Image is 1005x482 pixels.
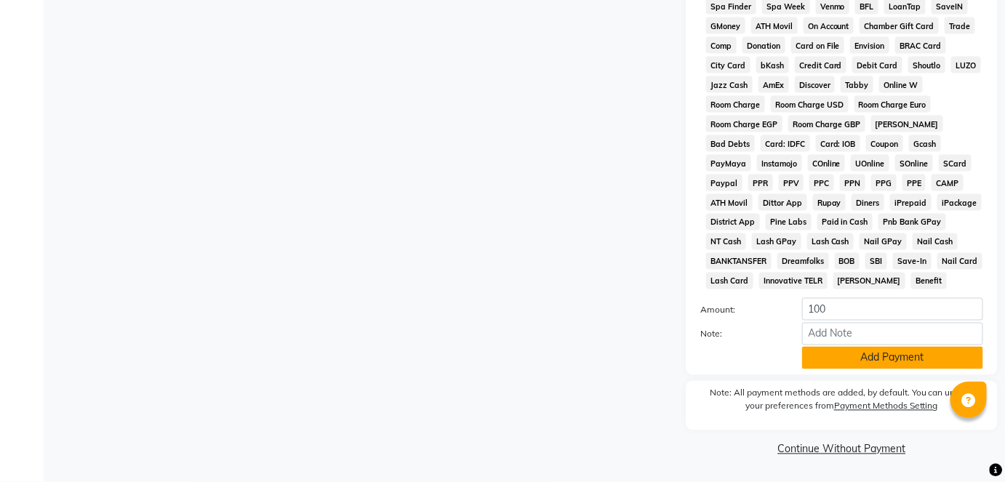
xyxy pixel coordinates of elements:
span: PPR [748,174,773,191]
span: PPG [871,174,897,191]
span: Innovative TELR [759,273,828,289]
span: Save-In [893,253,932,270]
span: PPN [840,174,865,191]
span: SCard [939,155,972,172]
label: Amount: [689,304,791,317]
span: Room Charge [706,96,765,113]
span: Room Charge EGP [706,116,782,132]
span: Comp [706,37,737,54]
span: Discover [795,76,836,93]
span: iPrepaid [890,194,932,211]
span: Donation [742,37,785,54]
span: PPC [809,174,834,191]
span: Coupon [866,135,903,152]
span: Online W [879,76,923,93]
span: Room Charge GBP [788,116,865,132]
span: AmEx [758,76,789,93]
span: Lash Cash [807,233,854,250]
span: Chamber Gift Card [860,17,939,34]
span: ATH Movil [706,194,753,211]
span: Rupay [813,194,846,211]
span: District App [706,214,760,230]
label: Payment Methods Setting [834,400,938,413]
span: Envision [850,37,889,54]
label: Note: [689,328,791,341]
span: Bad Debts [706,135,755,152]
span: Nail GPay [860,233,907,250]
span: Dreamfolks [777,253,829,270]
span: PayMaya [706,155,751,172]
span: BANKTANSFER [706,253,772,270]
span: On Account [804,17,854,34]
span: Paid in Cash [817,214,873,230]
span: Credit Card [795,57,847,73]
span: Card on File [791,37,845,54]
input: Amount [802,298,983,321]
span: iPackage [937,194,982,211]
span: Pine Labs [766,214,812,230]
span: GMoney [706,17,745,34]
span: Nail Card [937,253,982,270]
a: Continue Without Payment [689,442,995,457]
span: Nail Cash [913,233,958,250]
span: Gcash [909,135,941,152]
span: Room Charge Euro [854,96,932,113]
span: Shoutlo [908,57,945,73]
span: UOnline [851,155,889,172]
span: BRAC Card [895,37,946,54]
span: COnline [808,155,846,172]
span: [PERSON_NAME] [871,116,944,132]
span: Diners [852,194,884,211]
label: Note: All payment methods are added, by default. You can update your preferences from [700,387,983,419]
span: Paypal [706,174,742,191]
span: CAMP [932,174,964,191]
span: City Card [706,57,750,73]
span: Lash Card [706,273,753,289]
span: Benefit [911,273,947,289]
span: Debit Card [852,57,902,73]
input: Add Note [802,323,983,345]
span: Card: IOB [816,135,861,152]
span: Lash GPay [752,233,801,250]
span: Jazz Cash [706,76,753,93]
span: SOnline [895,155,933,172]
span: ATH Movil [751,17,798,34]
span: NT Cash [706,233,746,250]
span: Room Charge USD [771,96,849,113]
span: Instamojo [757,155,802,172]
span: LUZO [951,57,981,73]
span: SBI [865,253,887,270]
span: Trade [945,17,975,34]
span: PPV [779,174,804,191]
span: BOB [835,253,860,270]
span: bKash [756,57,789,73]
span: Card: IDFC [761,135,810,152]
span: [PERSON_NAME] [833,273,906,289]
span: PPE [902,174,926,191]
span: Tabby [841,76,873,93]
button: Add Payment [802,347,983,369]
span: Dittor App [758,194,807,211]
span: Pnb Bank GPay [878,214,946,230]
